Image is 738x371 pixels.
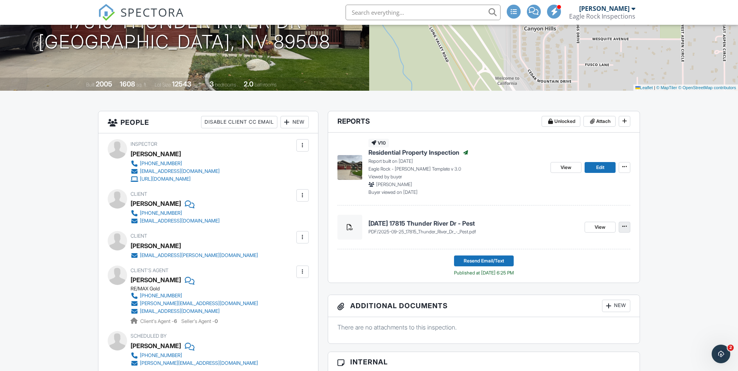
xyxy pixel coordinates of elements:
a: [PHONE_NUMBER] [131,292,258,300]
div: 12543 [172,80,191,88]
a: [PERSON_NAME][EMAIL_ADDRESS][DOMAIN_NAME] [131,359,258,367]
input: Search everything... [346,5,501,20]
a: [EMAIL_ADDRESS][DOMAIN_NAME] [131,167,220,175]
div: [EMAIL_ADDRESS][DOMAIN_NAME] [140,168,220,174]
div: [PHONE_NUMBER] [140,160,182,167]
span: | [654,85,655,90]
div: [URL][DOMAIN_NAME] [140,176,191,182]
span: bedrooms [215,82,236,88]
a: © OpenStreetMap contributors [678,85,736,90]
div: New [280,116,309,128]
div: Eagle Rock Inspections [569,12,635,20]
iframe: Intercom live chat [712,345,730,363]
span: Client's Agent - [140,318,178,324]
div: 3 [210,80,214,88]
p: There are no attachments to this inspection. [337,323,631,331]
h3: People [98,111,318,133]
a: [EMAIL_ADDRESS][PERSON_NAME][DOMAIN_NAME] [131,252,258,259]
div: [PERSON_NAME][EMAIL_ADDRESS][DOMAIN_NAME] [140,300,258,307]
div: [PHONE_NUMBER] [140,210,182,216]
div: [PERSON_NAME] [579,5,630,12]
div: RE/MAX Gold [131,286,264,292]
div: 2.0 [244,80,253,88]
span: Client [131,191,147,197]
strong: 0 [215,318,218,324]
a: © MapTiler [656,85,677,90]
div: [PHONE_NUMBER] [140,293,182,299]
div: New [602,300,630,312]
div: [PERSON_NAME] [131,240,181,252]
a: [EMAIL_ADDRESS][DOMAIN_NAME] [131,217,220,225]
img: The Best Home Inspection Software - Spectora [98,4,115,21]
h3: Additional Documents [328,295,640,317]
span: Lot Size [155,82,171,88]
a: Leaflet [635,85,653,90]
div: [EMAIL_ADDRESS][PERSON_NAME][DOMAIN_NAME] [140,252,258,259]
a: [URL][DOMAIN_NAME] [131,175,220,183]
a: [EMAIL_ADDRESS][DOMAIN_NAME] [131,307,258,315]
a: [PHONE_NUMBER] [131,160,220,167]
div: Disable Client CC Email [201,116,277,128]
div: [PERSON_NAME] [131,340,181,352]
a: [PERSON_NAME] [131,274,181,286]
div: [EMAIL_ADDRESS][DOMAIN_NAME] [140,218,220,224]
span: Seller's Agent - [181,318,218,324]
div: 2005 [96,80,112,88]
span: bathrooms [255,82,277,88]
span: Client's Agent [131,267,169,273]
div: [EMAIL_ADDRESS][DOMAIN_NAME] [140,308,220,314]
a: SPECTORA [98,10,184,27]
span: Client [131,233,147,239]
span: SPECTORA [120,4,184,20]
a: [PHONE_NUMBER] [131,209,220,217]
a: [PERSON_NAME][EMAIL_ADDRESS][DOMAIN_NAME] [131,300,258,307]
a: [PHONE_NUMBER] [131,352,258,359]
span: 2 [728,345,734,351]
div: [PHONE_NUMBER] [140,352,182,359]
div: [PERSON_NAME] [131,148,181,160]
strong: 6 [174,318,177,324]
span: Inspector [131,141,157,147]
h1: 17815 Thunder River Dr [GEOGRAPHIC_DATA], NV 89508 [38,12,330,53]
div: [PERSON_NAME][EMAIL_ADDRESS][DOMAIN_NAME] [140,360,258,366]
div: 1608 [120,80,135,88]
span: Scheduled By [131,333,167,339]
span: sq. ft. [136,82,147,88]
span: Built [86,82,95,88]
span: sq.ft. [193,82,202,88]
div: [PERSON_NAME] [131,198,181,209]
